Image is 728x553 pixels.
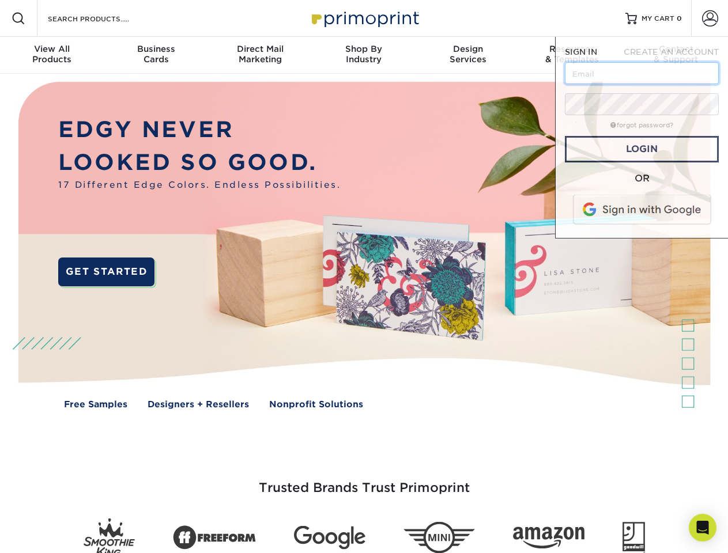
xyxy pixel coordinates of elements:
[513,527,584,549] img: Amazon
[312,44,416,65] div: Industry
[58,146,341,179] p: LOOKED SO GOOD.
[565,172,719,185] div: OR
[208,44,312,65] div: Marketing
[104,44,208,65] div: Cards
[312,37,416,74] a: Shop ByIndustry
[689,514,716,541] div: Open Intercom Messenger
[416,44,520,54] span: Design
[624,47,719,56] span: CREATE AN ACCOUNT
[565,62,719,84] input: Email
[520,37,624,74] a: Resources& Templates
[307,6,422,31] img: Primoprint
[416,37,520,74] a: DesignServices
[64,398,127,411] a: Free Samples
[148,398,249,411] a: Designers + Resellers
[520,44,624,65] div: & Templates
[269,398,363,411] a: Nonprofit Solutions
[520,44,624,54] span: Resources
[208,44,312,54] span: Direct Mail
[104,44,208,54] span: Business
[27,453,701,509] h3: Trusted Brands Trust Primoprint
[47,12,159,25] input: SEARCH PRODUCTS.....
[642,14,674,24] span: MY CART
[208,37,312,74] a: Direct MailMarketing
[677,14,682,22] span: 0
[58,179,341,192] span: 17 Different Edge Colors. Endless Possibilities.
[610,122,673,129] a: forgot password?
[623,522,645,553] img: Goodwill
[58,257,154,286] a: GET STARTED
[3,518,98,549] iframe: Google Customer Reviews
[565,47,597,56] span: SIGN IN
[416,44,520,65] div: Services
[565,136,719,162] a: Login
[312,44,416,54] span: Shop By
[294,526,365,550] img: Google
[104,37,208,74] a: BusinessCards
[58,113,341,146] p: EDGY NEVER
